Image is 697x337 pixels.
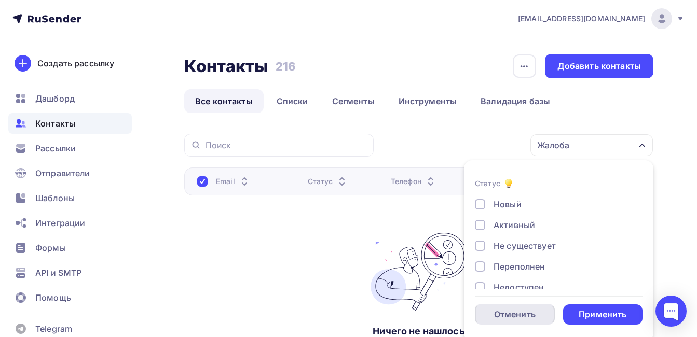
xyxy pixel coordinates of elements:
[35,266,81,279] span: API и SMTP
[266,89,319,113] a: Списки
[37,57,114,69] div: Создать рассылку
[494,240,556,252] div: Не существует
[216,176,251,187] div: Email
[494,308,536,320] div: Отменить
[475,178,500,189] div: Статус
[391,176,437,187] div: Телефон
[35,117,75,130] span: Контакты
[494,281,544,293] div: Недоступен
[35,322,72,335] span: Telegram
[35,291,71,304] span: Помощь
[35,242,66,254] span: Формы
[557,60,641,72] div: Добавить контакты
[518,8,685,29] a: [EMAIL_ADDRESS][DOMAIN_NAME]
[321,89,386,113] a: Сегменты
[35,92,75,105] span: Дашборд
[184,89,264,113] a: Все контакты
[35,217,85,229] span: Интеграции
[8,138,132,159] a: Рассылки
[494,260,545,273] div: Переполнен
[530,134,653,157] button: Жалоба
[8,163,132,184] a: Отправители
[470,89,561,113] a: Валидация базы
[35,192,75,204] span: Шаблоны
[35,142,76,155] span: Рассылки
[494,219,535,231] div: Активный
[276,59,296,74] h3: 216
[308,176,349,187] div: Статус
[579,308,626,320] div: Применить
[206,139,367,151] input: Поиск
[8,88,132,109] a: Дашборд
[537,139,569,151] div: Жалоба
[518,13,645,24] span: [EMAIL_ADDRESS][DOMAIN_NAME]
[35,167,90,179] span: Отправители
[8,188,132,208] a: Шаблоны
[8,113,132,134] a: Контакты
[184,56,268,77] h2: Контакты
[494,198,522,210] div: Новый
[8,237,132,258] a: Формы
[388,89,468,113] a: Инструменты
